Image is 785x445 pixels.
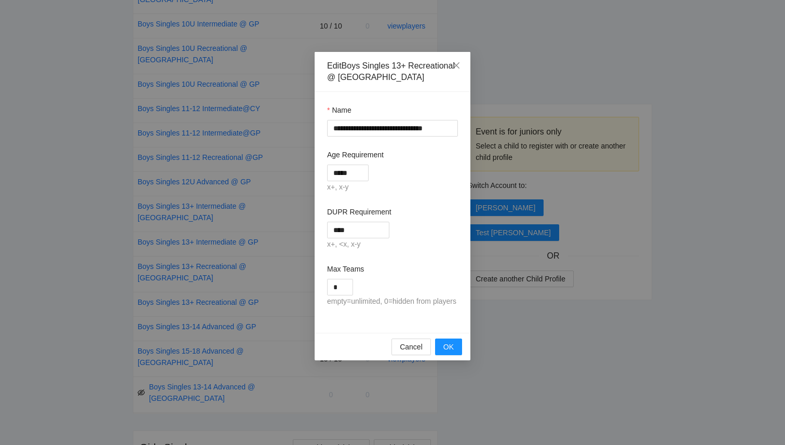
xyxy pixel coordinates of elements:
label: Age Requirement [327,149,384,160]
span: Cancel [400,341,423,353]
div: empty=unlimited, 0=hidden from players [327,295,458,308]
input: Age Requirement [327,165,369,181]
button: Close [442,52,470,80]
span: close [452,61,461,70]
label: Max Teams [327,263,364,275]
button: Cancel [391,339,431,355]
div: x+, <x, x-y [327,238,458,251]
span: OK [443,341,454,353]
button: OK [435,339,462,355]
label: DUPR Requirement [327,206,391,218]
input: Max Teams [327,279,353,295]
label: Name [327,104,351,116]
input: Name [327,120,458,137]
input: DUPR Requirement [327,222,389,238]
div: Edit Boys Singles 13+ Recreational @ [GEOGRAPHIC_DATA] [327,60,458,83]
div: x+, x-y [327,181,458,194]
